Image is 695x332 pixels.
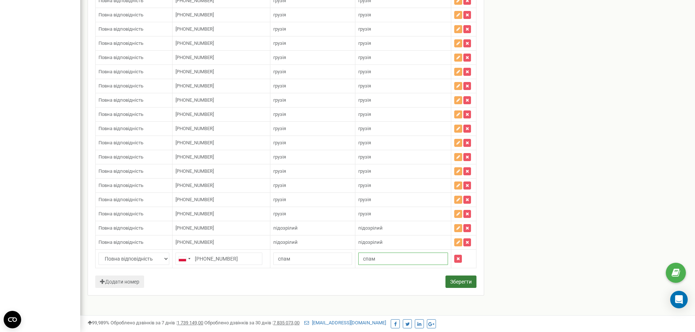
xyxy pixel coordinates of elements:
span: грузія [358,154,371,160]
span: грузія [273,69,286,74]
span: Повна відповідність [99,183,143,188]
span: грузія [358,140,371,145]
span: грузія [273,112,286,117]
span: Повна відповідність [99,40,143,46]
span: грузія [358,55,371,60]
span: підозрілий [273,225,298,231]
span: [PHONE_NUMBER] [175,55,214,60]
span: грузія [358,40,371,46]
u: 7 835 073,00 [273,320,300,325]
span: Повна відповідність [99,112,143,117]
div: Open Intercom Messenger [670,291,688,308]
span: грузія [358,12,371,17]
span: Повна відповідність [99,211,143,216]
a: [EMAIL_ADDRESS][DOMAIN_NAME] [304,320,386,325]
span: грузія [273,183,286,188]
span: підозрілий [358,239,383,245]
span: Повна відповідність [99,69,143,74]
span: Повна відповідність [99,197,143,202]
span: [PHONE_NUMBER] [175,183,214,188]
span: [PHONE_NUMBER] [175,239,214,245]
span: Повна відповідність [99,12,143,17]
button: Open CMP widget [4,311,21,328]
span: Повна відповідність [99,154,143,160]
span: грузія [273,197,286,202]
span: [PHONE_NUMBER] [175,12,214,17]
span: Повна відповідність [99,26,143,32]
u: 1 739 149,00 [177,320,203,325]
span: грузія [273,140,286,145]
span: Повна відповідність [99,83,143,89]
button: Зберегти [445,276,476,288]
span: грузія [358,69,371,74]
span: [PHONE_NUMBER] [175,154,214,160]
span: підозрілий [273,239,298,245]
span: [PHONE_NUMBER] [175,97,214,103]
span: грузія [358,183,371,188]
input: 512 345 678 [175,253,262,265]
div: Telephone country code [176,253,193,265]
span: грузія [273,168,286,174]
span: грузія [273,126,286,131]
span: грузія [273,55,286,60]
span: Повна відповідність [99,97,143,103]
span: Повна відповідність [99,239,143,245]
span: грузія [273,211,286,216]
span: [PHONE_NUMBER] [175,197,214,202]
button: Додати номер [95,276,144,288]
span: [PHONE_NUMBER] [175,69,214,74]
span: Оброблено дзвінків за 7 днів : [111,320,203,325]
span: грузія [273,12,286,17]
button: Видалити [454,255,462,263]
span: грузія [358,126,371,131]
span: грузія [358,97,371,103]
span: [PHONE_NUMBER] [175,168,214,174]
span: Повна відповідність [99,225,143,231]
span: грузія [358,197,371,202]
span: Повна відповідність [99,55,143,60]
span: [PHONE_NUMBER] [175,126,214,131]
span: Повна відповідність [99,140,143,145]
span: грузія [358,168,371,174]
span: грузія [358,112,371,117]
span: Оброблено дзвінків за 30 днів : [204,320,300,325]
span: [PHONE_NUMBER] [175,225,214,231]
span: грузія [273,154,286,160]
span: грузія [273,97,286,103]
span: Повна відповідність [99,168,143,174]
span: грузія [273,83,286,89]
span: [PHONE_NUMBER] [175,40,214,46]
span: [PHONE_NUMBER] [175,83,214,89]
span: Повна відповідність [99,126,143,131]
span: 99,989% [88,320,109,325]
span: [PHONE_NUMBER] [175,26,214,32]
span: грузія [358,26,371,32]
span: грузія [273,26,286,32]
span: [PHONE_NUMBER] [175,140,214,145]
span: [PHONE_NUMBER] [175,211,214,216]
span: грузія [358,83,371,89]
span: [PHONE_NUMBER] [175,112,214,117]
span: підозрілий [358,225,383,231]
span: грузія [358,211,371,216]
span: грузія [273,40,286,46]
